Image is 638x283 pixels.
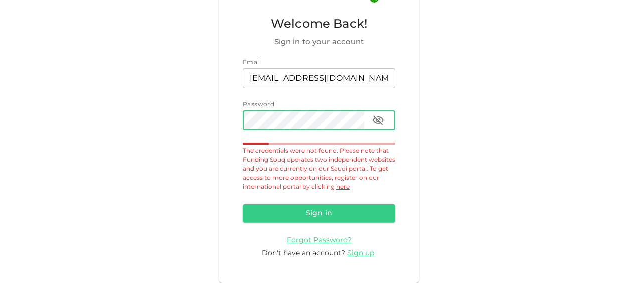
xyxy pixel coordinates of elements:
[243,36,395,48] span: Sign in to your account
[347,250,374,257] span: Sign up
[287,236,352,244] a: Forgot Password?
[287,237,352,244] span: Forgot Password?
[262,250,345,257] span: Don't have an account?
[243,68,395,88] input: email
[243,204,395,222] button: Sign in
[243,102,274,108] span: Password
[243,148,395,190] span: The credentials were not found. Please note that Funding Souq operates two independent websites a...
[243,110,364,130] input: password
[243,60,261,66] span: Email
[243,15,395,34] span: Welcome Back!
[336,184,350,190] a: here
